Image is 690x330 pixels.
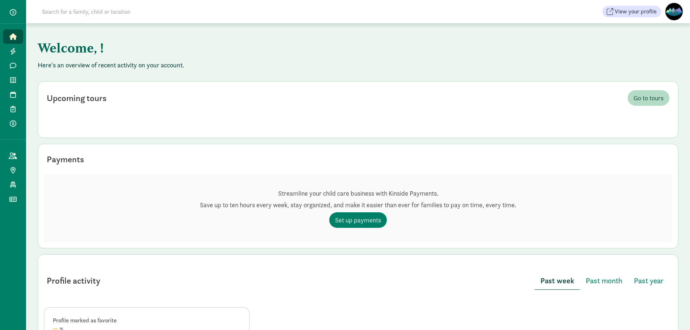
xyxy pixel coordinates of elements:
[535,272,580,290] button: Past week
[47,153,84,166] div: Payments
[329,212,387,228] a: Set up payments
[200,189,516,198] p: Streamline your child care business with Kinside Payments.
[335,215,381,225] span: Set up payments
[47,92,106,105] div: Upcoming tours
[633,93,664,103] span: Go to tours
[586,275,622,287] span: Past month
[47,274,100,287] div: Profile activity
[602,6,661,17] button: View your profile
[628,90,669,106] a: Go to tours
[200,201,516,209] p: Save up to ten hours every week, stay organized, and make it easier than ever for families to pay...
[615,7,657,16] span: View your profile
[580,272,628,289] button: Past month
[634,275,664,287] span: Past year
[38,61,678,70] p: Here's an overview of recent activity on your account.
[38,35,396,61] h1: Welcome, !
[540,275,574,287] span: Past week
[38,4,241,19] input: Search for a family, child or location
[53,316,241,325] div: Profile marked as favorite
[628,272,669,289] button: Past year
